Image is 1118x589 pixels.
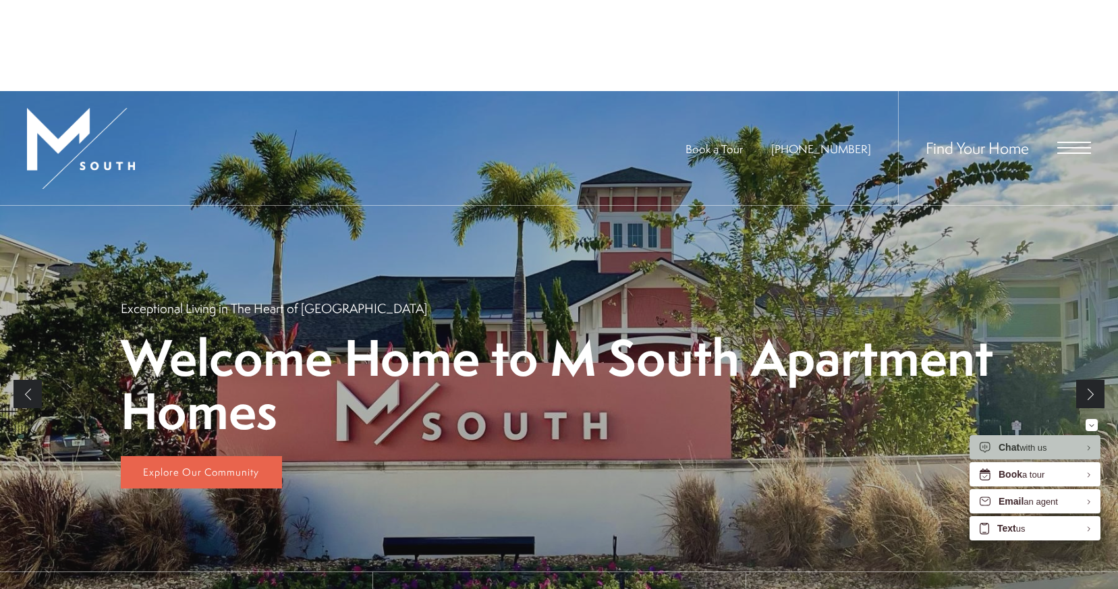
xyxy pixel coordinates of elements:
[27,108,135,189] img: MSouth
[13,380,42,408] a: Previous
[143,465,259,479] span: Explore Our Community
[926,137,1029,159] a: Find Your Home
[121,456,282,488] a: Explore Our Community
[121,331,998,437] p: Welcome Home to M South Apartment Homes
[1057,142,1091,154] button: Open Menu
[686,141,743,157] a: Book a Tour
[771,141,871,157] a: Call Us at 813-570-8014
[1076,380,1105,408] a: Next
[771,141,871,157] span: [PHONE_NUMBER]
[121,300,427,317] p: Exceptional Living in The Heart of [GEOGRAPHIC_DATA]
